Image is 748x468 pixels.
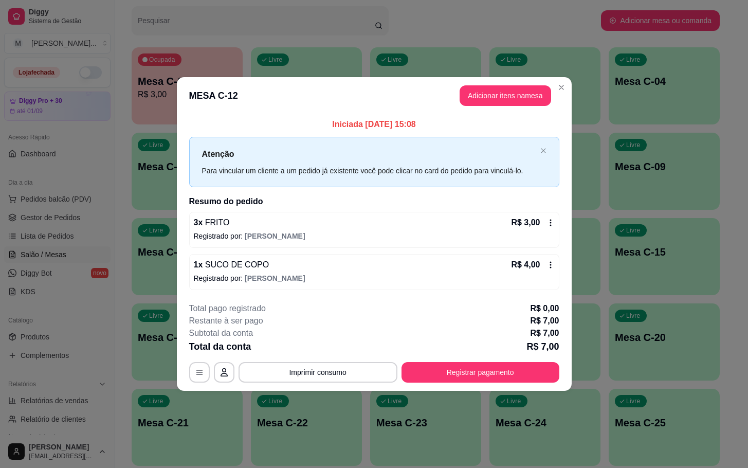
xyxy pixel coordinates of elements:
[553,79,570,96] button: Close
[177,77,572,114] header: MESA C-12
[194,259,269,271] p: 1 x
[402,362,559,383] button: Registrar pagamento
[202,165,536,176] div: Para vincular um cliente a um pedido já existente você pode clicar no card do pedido para vinculá...
[530,302,559,315] p: R$ 0,00
[189,118,559,131] p: Iniciada [DATE] 15:08
[526,339,559,354] p: R$ 7,00
[239,362,397,383] button: Imprimir consumo
[511,217,540,229] p: R$ 3,00
[194,231,555,241] p: Registrado por:
[189,195,559,208] h2: Resumo do pedido
[530,327,559,339] p: R$ 7,00
[511,259,540,271] p: R$ 4,00
[530,315,559,327] p: R$ 7,00
[540,148,546,154] button: close
[189,327,253,339] p: Subtotal da conta
[194,217,230,229] p: 3 x
[202,148,536,160] p: Atenção
[189,302,266,315] p: Total pago registrado
[245,232,305,240] span: [PERSON_NAME]
[189,339,251,354] p: Total da conta
[203,260,269,269] span: SUCO DE COPO
[194,273,555,283] p: Registrado por:
[189,315,263,327] p: Restante à ser pago
[245,274,305,282] span: [PERSON_NAME]
[203,218,229,227] span: FRITO
[460,85,551,106] button: Adicionar itens namesa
